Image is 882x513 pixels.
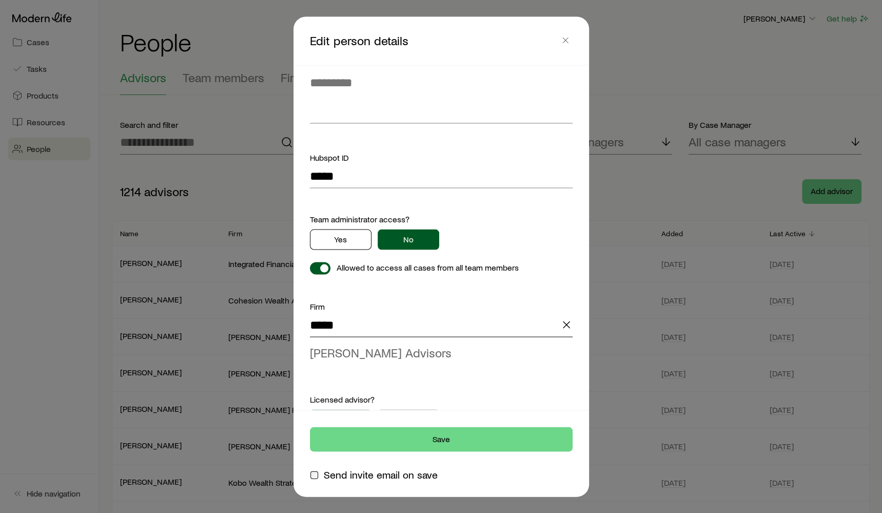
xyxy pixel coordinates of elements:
div: Licensed advisor? [310,393,573,406]
li: Loeffler Advisors [310,341,566,365]
button: Yes [310,410,371,430]
div: agencyPrivileges.teamAdmin [310,230,573,250]
span: Send invite email on save [323,468,437,480]
button: Yes [310,230,371,250]
p: Allowed to access all cases from all team members [337,262,519,275]
button: No [378,230,439,250]
div: Hubspot ID [310,151,573,164]
div: Team administrator access? [310,213,573,225]
p: Edit person details [310,33,558,48]
div: Firm [310,300,573,313]
button: No [378,410,439,430]
input: Send invite email on save [310,471,319,479]
button: Save [310,427,573,451]
span: [PERSON_NAME] Advisors [310,345,452,360]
